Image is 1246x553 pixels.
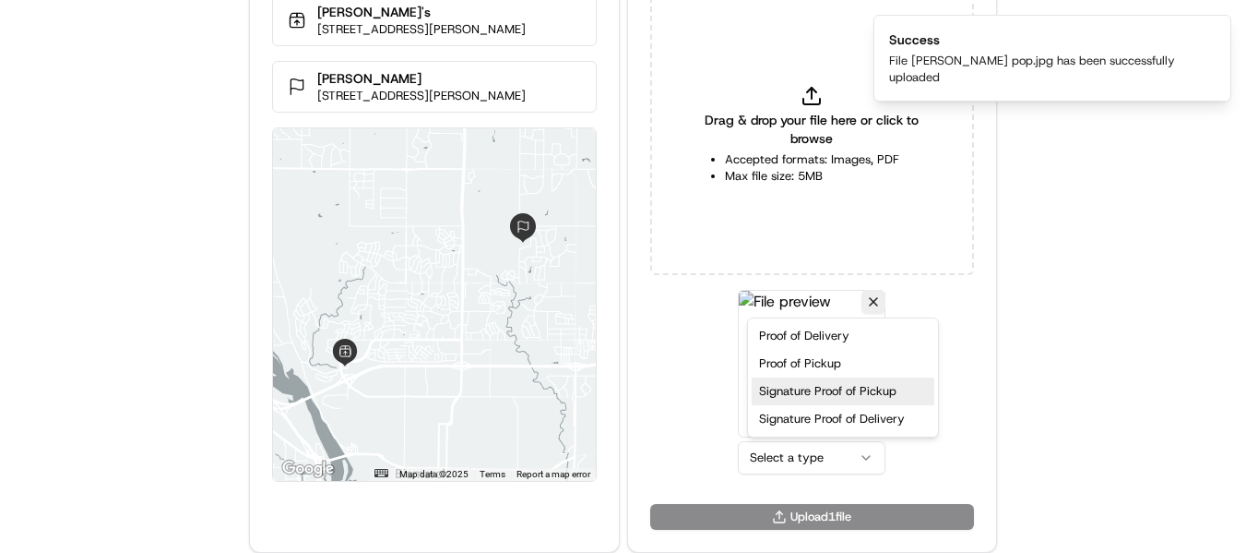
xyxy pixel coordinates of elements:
[889,53,1208,86] div: File [PERSON_NAME] pop.jpg has been successfully uploaded
[759,411,905,427] span: Signature Proof of Delivery
[759,355,841,372] span: Proof of Pickup
[759,328,849,344] span: Proof of Delivery
[759,383,896,400] span: Signature Proof of Pickup
[889,30,1208,49] div: Success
